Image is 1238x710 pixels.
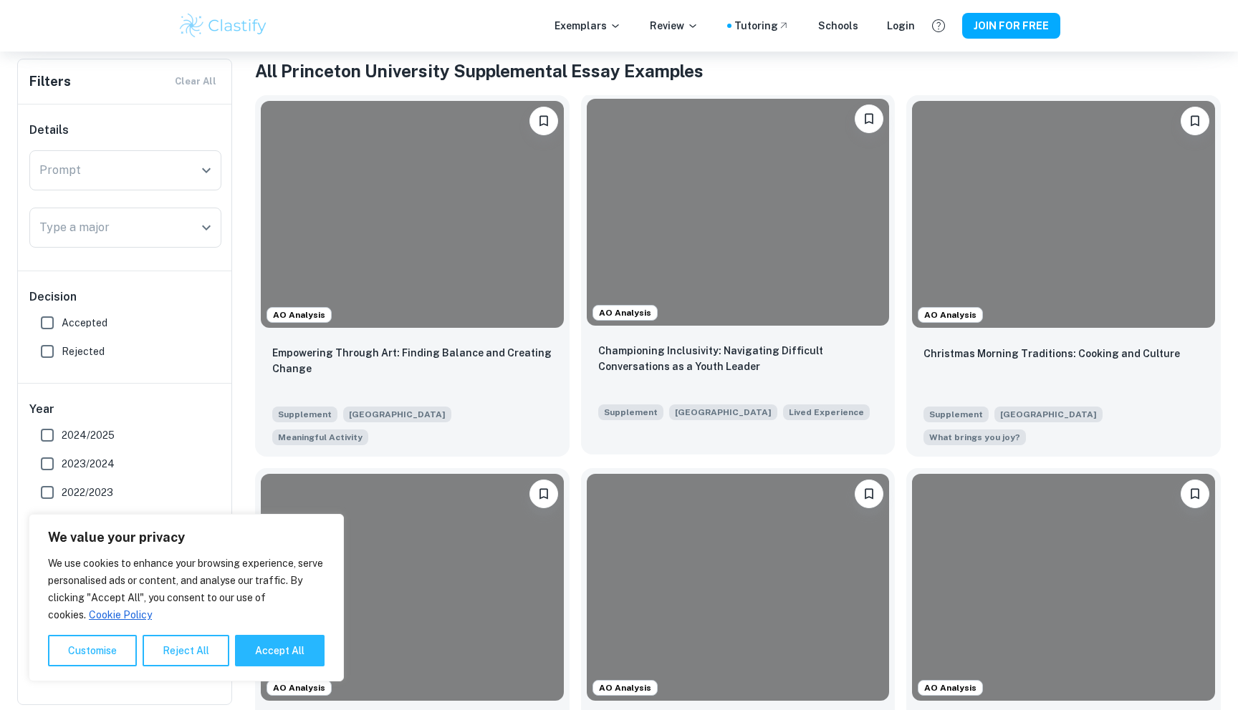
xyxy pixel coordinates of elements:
[855,480,883,508] button: Please log in to bookmark exemplars
[926,14,951,38] button: Help and Feedback
[783,403,870,420] span: At Princeton, we value diverse perspectives and the ability to have respectful dialogue about dif...
[1181,480,1209,508] button: Please log in to bookmark exemplars
[62,344,105,359] span: Rejected
[593,306,657,319] span: AO Analysis
[255,95,570,457] a: AO AnalysisPlease log in to bookmark exemplarsEmpowering Through Art: Finding Balance and Creatin...
[593,681,657,694] span: AO Analysis
[62,427,115,443] span: 2024/2025
[929,431,1020,444] span: What brings you joy?
[48,529,325,546] p: We value your privacy
[235,635,325,666] button: Accept All
[734,18,790,34] a: Tutoring
[29,401,221,418] h6: Year
[818,18,858,34] a: Schools
[923,428,1026,445] span: What brings you joy?
[529,480,558,508] button: Please log in to bookmark exemplars
[923,407,989,422] span: Supplement
[598,404,663,420] span: Supplement
[962,13,1060,39] button: JOIN FOR FREE
[650,18,699,34] p: Review
[918,308,982,321] span: AO Analysis
[855,104,883,133] button: Please log in to bookmark exemplars
[143,635,229,666] button: Reject All
[272,428,368,445] span: Briefly elaborate on an activity, organization, work experience, or hobby that has been particula...
[62,485,113,500] span: 2022/2023
[178,11,269,40] img: Clastify logo
[48,635,137,666] button: Customise
[29,72,71,92] h6: Filters
[529,107,558,135] button: Please log in to bookmark exemplars
[598,343,878,374] p: Championing Inclusivity: Navigating Difficult Conversations as a Youth Leader
[196,218,216,238] button: Open
[669,404,777,420] span: [GEOGRAPHIC_DATA]
[29,514,344,681] div: We value your privacy
[887,18,915,34] a: Login
[48,555,325,623] p: We use cookies to enhance your browsing experience, serve personalised ads or content, and analys...
[1181,107,1209,135] button: Please log in to bookmark exemplars
[272,345,552,376] p: Empowering Through Art: Finding Balance and Creating Change
[267,308,331,321] span: AO Analysis
[581,95,896,457] a: AO AnalysisPlease log in to bookmark exemplarsChampioning Inclusivity: Navigating Difficult Conve...
[267,681,331,694] span: AO Analysis
[29,122,221,139] h6: Details
[906,95,1221,457] a: AO AnalysisPlease log in to bookmark exemplarsChristmas Morning Traditions: Cooking and CultureSu...
[994,407,1103,422] span: [GEOGRAPHIC_DATA]
[88,608,153,621] a: Cookie Policy
[255,58,1221,84] h1: All Princeton University Supplemental Essay Examples
[918,681,982,694] span: AO Analysis
[555,18,621,34] p: Exemplars
[272,407,337,422] span: Supplement
[923,346,1180,361] p: Christmas Morning Traditions: Cooking and Culture
[29,288,221,306] h6: Decision
[343,407,451,422] span: [GEOGRAPHIC_DATA]
[278,431,363,444] span: Meaningful Activity
[789,406,864,419] span: Lived Experience
[62,315,107,331] span: Accepted
[62,456,115,472] span: 2023/2024
[196,160,216,180] button: Open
